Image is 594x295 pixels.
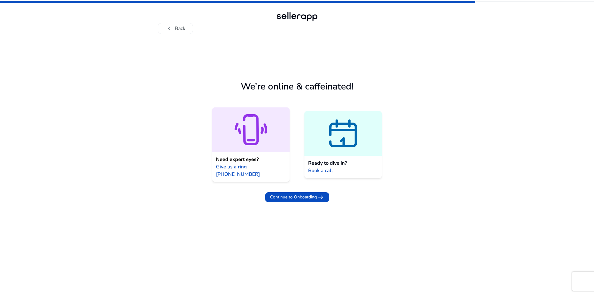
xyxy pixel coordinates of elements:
[308,167,333,174] span: Book a call
[317,193,324,201] span: arrow_right_alt
[241,81,354,92] h1: We’re online & caffeinated!
[308,159,347,167] span: Ready to dive in?
[212,107,290,182] a: Need expert eyes?Give us a ring [PHONE_NUMBER]
[265,192,329,202] button: Continue to Onboardingarrow_right_alt
[158,23,193,34] button: chevron_leftBack
[270,194,317,200] span: Continue to Onboarding
[216,156,259,163] span: Need expert eyes?
[166,25,173,32] span: chevron_left
[216,163,286,178] span: Give us a ring [PHONE_NUMBER]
